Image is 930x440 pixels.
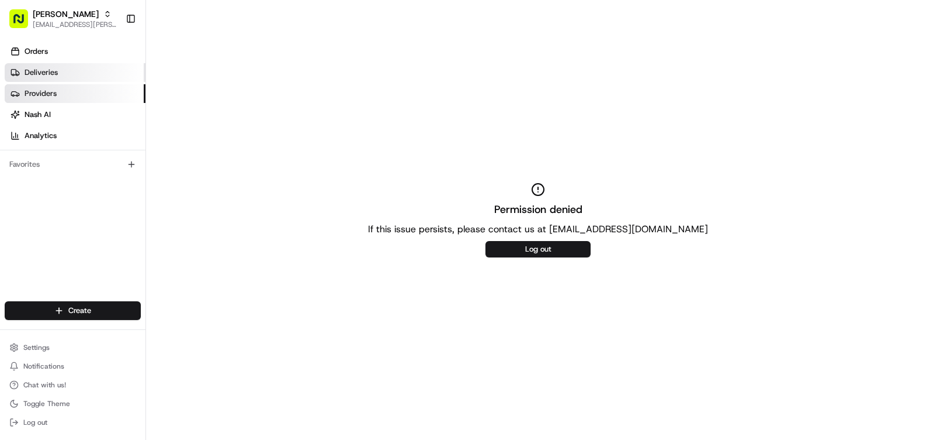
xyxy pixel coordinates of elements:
[5,42,145,61] a: Orders
[23,380,66,390] span: Chat with us!
[25,46,48,57] span: Orders
[25,130,57,141] span: Analytics
[33,20,116,29] button: [EMAIL_ADDRESS][PERSON_NAME][DOMAIN_NAME]
[494,201,582,218] h2: Permission denied
[68,305,91,316] span: Create
[82,198,141,207] a: Powered byPylon
[5,414,141,431] button: Log out
[5,5,121,33] button: [PERSON_NAME][EMAIL_ADDRESS][PERSON_NAME][DOMAIN_NAME]
[25,109,51,120] span: Nash AI
[5,339,141,356] button: Settings
[94,165,192,186] a: 💻API Documentation
[23,170,89,181] span: Knowledge Base
[33,8,99,20] button: [PERSON_NAME]
[5,358,141,374] button: Notifications
[23,399,70,408] span: Toggle Theme
[5,396,141,412] button: Toggle Theme
[5,301,141,320] button: Create
[23,343,50,352] span: Settings
[5,126,145,145] a: Analytics
[5,155,141,174] div: Favorites
[23,362,64,371] span: Notifications
[12,47,213,66] p: Welcome 👋
[23,418,47,427] span: Log out
[12,112,33,133] img: 1736555255976-a54dd68f-1ca7-489b-9aae-adbdc363a1c4
[5,377,141,393] button: Chat with us!
[25,88,57,99] span: Providers
[110,170,188,181] span: API Documentation
[368,222,708,236] p: If this issue persists, please contact us at [EMAIL_ADDRESS][DOMAIN_NAME]
[5,84,145,103] a: Providers
[199,115,213,129] button: Start new chat
[40,112,192,123] div: Start new chat
[5,63,145,82] a: Deliveries
[40,123,148,133] div: We're available if you need us!
[30,75,193,88] input: Clear
[12,12,35,35] img: Nash
[5,105,145,124] a: Nash AI
[116,198,141,207] span: Pylon
[7,165,94,186] a: 📗Knowledge Base
[25,67,58,78] span: Deliveries
[99,171,108,180] div: 💻
[12,171,21,180] div: 📗
[485,241,591,257] button: Log out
